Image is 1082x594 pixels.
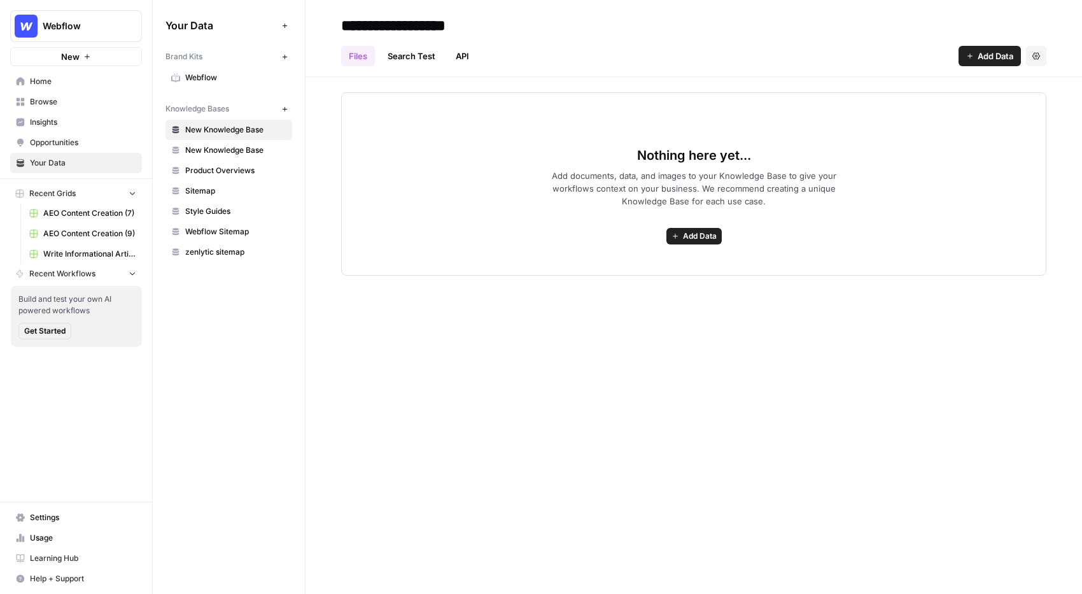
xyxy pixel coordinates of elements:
[10,47,142,66] button: New
[185,124,286,136] span: New Knowledge Base
[43,248,136,260] span: Write Informational Article (27)
[61,50,80,63] span: New
[10,92,142,112] a: Browse
[185,206,286,217] span: Style Guides
[185,185,286,197] span: Sitemap
[10,71,142,92] a: Home
[43,208,136,219] span: AEO Content Creation (7)
[10,569,142,589] button: Help + Support
[165,18,277,33] span: Your Data
[43,228,136,239] span: AEO Content Creation (9)
[10,153,142,173] a: Your Data
[165,51,202,62] span: Brand Kits
[165,67,292,88] a: Webflow
[43,20,120,32] span: Webflow
[24,244,142,264] a: Write Informational Article (27)
[165,181,292,201] a: Sitemap
[10,10,142,42] button: Workspace: Webflow
[24,325,66,337] span: Get Started
[165,222,292,242] a: Webflow Sitemap
[10,548,142,569] a: Learning Hub
[165,242,292,262] a: zenlytic sitemap
[24,203,142,223] a: AEO Content Creation (7)
[10,528,142,548] a: Usage
[380,46,443,66] a: Search Test
[30,137,136,148] span: Opportunities
[185,165,286,176] span: Product Overviews
[165,140,292,160] a: New Knowledge Base
[666,228,722,244] button: Add Data
[10,112,142,132] a: Insights
[531,169,857,208] span: Add documents, data, and images to your Knowledge Base to give your workflows context on your bus...
[637,146,751,164] span: Nothing here yet...
[29,268,95,279] span: Recent Workflows
[185,226,286,237] span: Webflow Sitemap
[30,532,136,544] span: Usage
[30,76,136,87] span: Home
[185,145,286,156] span: New Knowledge Base
[683,230,717,242] span: Add Data
[341,46,375,66] a: Files
[10,507,142,528] a: Settings
[15,15,38,38] img: Webflow Logo
[185,246,286,258] span: zenlytic sitemap
[165,160,292,181] a: Product Overviews
[30,96,136,108] span: Browse
[30,573,136,584] span: Help + Support
[10,264,142,283] button: Recent Workflows
[18,293,134,316] span: Build and test your own AI powered workflows
[165,120,292,140] a: New Knowledge Base
[29,188,76,199] span: Recent Grids
[10,132,142,153] a: Opportunities
[185,72,286,83] span: Webflow
[30,512,136,523] span: Settings
[30,157,136,169] span: Your Data
[24,223,142,244] a: AEO Content Creation (9)
[18,323,71,339] button: Get Started
[30,553,136,564] span: Learning Hub
[30,117,136,128] span: Insights
[959,46,1021,66] button: Add Data
[978,50,1013,62] span: Add Data
[165,103,229,115] span: Knowledge Bases
[165,201,292,222] a: Style Guides
[10,184,142,203] button: Recent Grids
[448,46,477,66] a: API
